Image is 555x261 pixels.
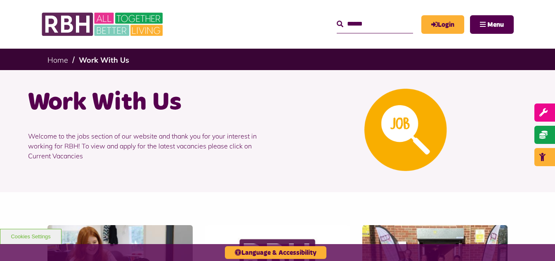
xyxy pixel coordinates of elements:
h1: Work With Us [28,87,272,119]
button: Navigation [470,15,514,34]
span: Menu [487,21,504,28]
iframe: Netcall Web Assistant for live chat [518,224,555,261]
img: RBH [41,8,165,40]
p: Welcome to the jobs section of our website and thank you for your interest in working for RBH! To... [28,119,272,173]
a: MyRBH [421,15,464,34]
a: Work With Us [79,55,129,65]
img: Looking For A Job [364,89,447,171]
button: Language & Accessibility [225,246,326,259]
a: Home [47,55,68,65]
